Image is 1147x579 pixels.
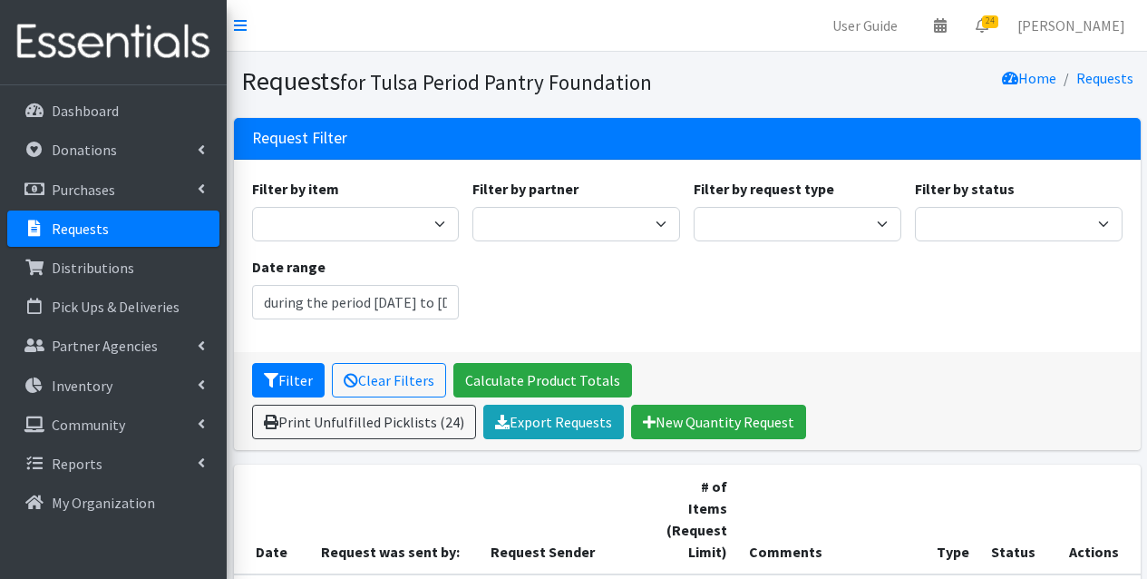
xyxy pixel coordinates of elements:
label: Filter by request type [694,178,834,200]
a: Purchases [7,172,219,208]
h1: Requests [241,65,681,97]
a: Reports [7,446,219,482]
a: Print Unfulfilled Picklists (24) [252,405,476,439]
th: Request was sent by: [310,465,481,574]
img: HumanEssentials [7,12,219,73]
a: Inventory [7,368,219,404]
p: Dashboard [52,102,119,120]
label: Filter by status [915,178,1015,200]
p: Purchases [52,181,115,199]
label: Filter by partner [472,178,578,200]
p: Partner Agencies [52,337,158,355]
a: Dashboard [7,93,219,129]
a: User Guide [818,7,912,44]
a: Distributions [7,250,219,286]
input: January 1, 2011 - December 31, 2011 [252,285,460,319]
a: Partner Agencies [7,328,219,364]
span: 24 [982,15,998,28]
a: Requests [7,211,219,247]
p: Inventory [52,377,112,395]
label: Filter by item [252,178,339,200]
a: Clear Filters [332,363,446,397]
a: Calculate Product Totals [453,363,632,397]
a: Pick Ups & Deliveries [7,289,219,325]
p: Pick Ups & Deliveries [52,298,180,316]
a: Export Requests [483,405,624,439]
a: Donations [7,132,219,168]
p: Community [52,416,125,434]
a: My Organization [7,485,219,521]
p: Distributions [52,259,134,277]
a: 24 [961,7,1003,44]
th: Comments [738,465,926,574]
p: Requests [52,220,109,238]
th: Type [926,465,980,574]
th: Date [234,465,310,574]
a: New Quantity Request [631,405,806,439]
p: My Organization [52,494,155,512]
th: Actions [1056,465,1141,574]
a: Home [1002,69,1056,87]
button: Filter [252,363,325,397]
p: Reports [52,455,102,473]
th: # of Items (Request Limit) [655,465,739,574]
p: Donations [52,141,117,159]
a: Requests [1076,69,1133,87]
a: [PERSON_NAME] [1003,7,1140,44]
th: Status [980,465,1056,574]
a: Community [7,407,219,443]
th: Request Sender [480,465,655,574]
h3: Request Filter [252,129,347,148]
small: for Tulsa Period Pantry Foundation [340,69,652,95]
label: Date range [252,256,326,278]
